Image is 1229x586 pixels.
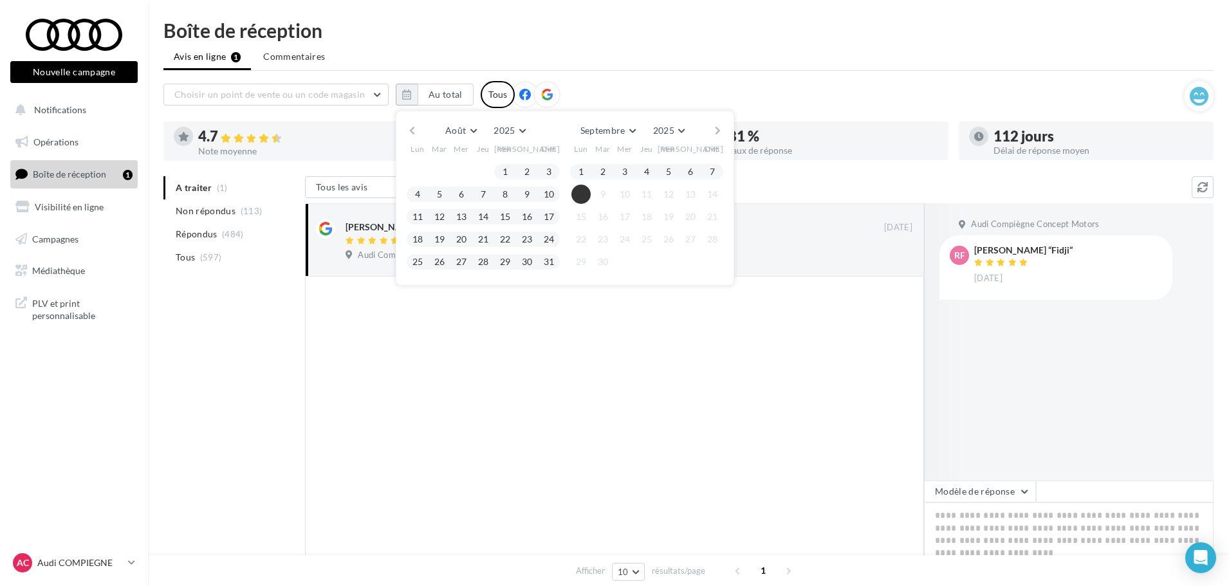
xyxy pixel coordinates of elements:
[396,84,474,105] button: Au total
[681,230,700,249] button: 27
[593,185,613,204] button: 9
[517,252,537,271] button: 30
[346,221,444,233] div: [PERSON_NAME] “Fidji”
[430,185,449,204] button: 5
[615,162,634,181] button: 3
[494,125,515,136] span: 2025
[954,249,965,262] span: RF
[658,143,724,154] span: [PERSON_NAME]
[571,185,591,204] button: 8
[358,250,486,261] span: Audi Compiègne Concept Motors
[659,162,678,181] button: 5
[648,122,690,140] button: 2025
[615,230,634,249] button: 24
[593,207,613,226] button: 16
[10,551,138,575] a: AC Audi COMPIEGNE
[32,295,133,322] span: PLV et print personnalisable
[17,556,29,569] span: AC
[176,228,217,241] span: Répondus
[34,104,86,115] span: Notifications
[8,194,140,221] a: Visibilité en ligne
[571,207,591,226] button: 15
[571,162,591,181] button: 1
[517,162,537,181] button: 2
[418,84,474,105] button: Au total
[637,230,656,249] button: 25
[495,252,515,271] button: 29
[618,567,629,577] span: 10
[637,162,656,181] button: 4
[539,185,559,204] button: 10
[575,122,641,140] button: Septembre
[222,229,244,239] span: (484)
[974,273,1003,284] span: [DATE]
[571,230,591,249] button: 22
[241,206,263,216] span: (113)
[488,122,530,140] button: 2025
[593,162,613,181] button: 2
[595,143,611,154] span: Mar
[539,162,559,181] button: 3
[517,230,537,249] button: 23
[8,96,135,124] button: Notifications
[430,230,449,249] button: 19
[452,185,471,204] button: 6
[411,143,425,154] span: Lun
[32,265,85,276] span: Médiathèque
[653,125,674,136] span: 2025
[1185,542,1216,573] div: Open Intercom Messenger
[198,129,408,144] div: 4.7
[495,207,515,226] button: 15
[474,252,493,271] button: 28
[728,129,938,143] div: 81 %
[539,252,559,271] button: 31
[753,560,773,581] span: 1
[580,125,625,136] span: Septembre
[495,230,515,249] button: 22
[924,481,1036,502] button: Modèle de réponse
[477,143,490,154] span: Jeu
[8,226,140,253] a: Campagnes
[432,143,447,154] span: Mar
[198,147,408,156] div: Note moyenne
[637,207,656,226] button: 18
[681,185,700,204] button: 13
[637,185,656,204] button: 11
[659,230,678,249] button: 26
[659,185,678,204] button: 12
[408,230,427,249] button: 18
[652,565,705,577] span: résultats/page
[705,143,720,154] span: Dim
[474,230,493,249] button: 21
[305,176,434,198] button: Tous les avis
[541,143,557,154] span: Dim
[576,565,605,577] span: Afficher
[33,136,79,147] span: Opérations
[200,252,222,262] span: (597)
[35,201,104,212] span: Visibilité en ligne
[430,252,449,271] button: 26
[703,230,722,249] button: 28
[517,207,537,226] button: 16
[10,61,138,83] button: Nouvelle campagne
[728,146,938,155] div: Taux de réponse
[481,81,515,108] div: Tous
[33,169,106,179] span: Boîte de réception
[408,252,427,271] button: 25
[8,160,140,188] a: Boîte de réception1
[163,21,1214,40] div: Boîte de réception
[993,129,1203,143] div: 112 jours
[408,185,427,204] button: 4
[176,251,195,264] span: Tous
[174,89,365,100] span: Choisir un point de vente ou un code magasin
[445,125,466,136] span: Août
[574,143,588,154] span: Lun
[8,289,140,327] a: PLV et print personnalisable
[681,207,700,226] button: 20
[971,219,1099,230] span: Audi Compiègne Concept Motors
[617,143,633,154] span: Mer
[495,162,515,181] button: 1
[37,556,123,569] p: Audi COMPIEGNE
[32,233,79,244] span: Campagnes
[659,207,678,226] button: 19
